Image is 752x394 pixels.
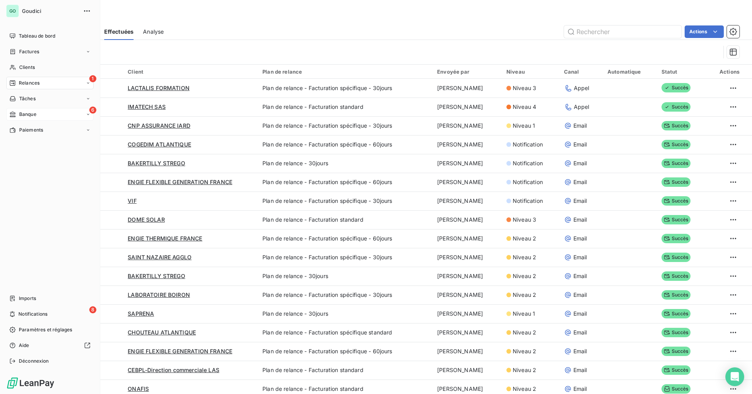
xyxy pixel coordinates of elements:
span: IMATECH SAS [128,103,166,110]
td: [PERSON_NAME] [432,79,502,98]
td: [PERSON_NAME] [432,210,502,229]
span: Goudici [22,8,78,14]
span: Email [573,141,587,148]
span: BAKERTILLY STREGO [128,273,185,279]
span: Niveau 3 [513,216,536,224]
div: Automatique [607,69,652,75]
td: [PERSON_NAME] [432,248,502,267]
td: Plan de relance - Facturation spécifique - 60jours [258,173,432,192]
span: Email [573,178,587,186]
span: COGEDIM ATLANTIQUE [128,141,191,148]
div: Statut [662,69,701,75]
span: Client [128,69,143,75]
td: [PERSON_NAME] [432,304,502,323]
span: Email [573,253,587,261]
span: Appel [574,103,589,111]
span: Notification [513,141,543,148]
span: Analyse [143,28,164,36]
span: Niveau 2 [513,272,536,280]
span: Email [573,385,587,393]
a: Tableau de bord [6,30,94,42]
span: Email [573,329,587,336]
td: Plan de relance - 30jours [258,304,432,323]
td: [PERSON_NAME] [432,342,502,361]
span: Succès [662,215,691,224]
span: Succès [662,102,691,112]
span: Succès [662,365,691,375]
span: Effectuées [104,28,134,36]
div: GO [6,5,19,17]
td: Plan de relance - Facturation spécifique - 30jours [258,192,432,210]
td: Plan de relance - Facturation spécifique - 60jours [258,135,432,154]
span: Email [573,122,587,130]
td: [PERSON_NAME] [432,98,502,116]
span: Imports [19,295,36,302]
span: Factures [19,48,39,55]
span: Succès [662,384,691,394]
span: Notifications [18,311,47,318]
input: Rechercher [564,25,681,38]
a: 6Banque [6,108,94,121]
span: LACTALIS FORMATION [128,85,190,91]
a: Imports [6,292,94,305]
span: Relances [19,80,40,87]
td: Plan de relance - Facturation spécifique - 60jours [258,229,432,248]
span: Niveau 2 [513,291,536,299]
span: Email [573,197,587,205]
span: Succès [662,140,691,149]
span: Email [573,272,587,280]
span: ENGIE THERMIQUE FRANCE [128,235,202,242]
div: Plan de relance [262,69,428,75]
td: [PERSON_NAME] [432,135,502,154]
td: [PERSON_NAME] [432,173,502,192]
span: Succès [662,309,691,318]
div: Envoyée par [437,69,497,75]
span: Email [573,366,587,374]
span: VIF [128,197,136,204]
span: DOME SOLAR [128,216,165,223]
span: Aide [19,342,29,349]
span: ENGIE FLEXIBLE GENERATION FRANCE [128,179,232,185]
span: Succès [662,83,691,92]
span: Email [573,216,587,224]
td: Plan de relance - Facturation spécifique - 30jours [258,286,432,304]
a: Factures [6,45,94,58]
td: Plan de relance - Facturation spécifique - 30jours [258,248,432,267]
span: Niveau 2 [513,366,536,374]
td: Plan de relance - Facturation spécifique - 30jours [258,116,432,135]
span: Niveau 2 [513,235,536,242]
button: Actions [685,25,724,38]
span: LABORATOIRE BOIRON [128,291,190,298]
span: Email [573,347,587,355]
div: Open Intercom Messenger [725,367,744,386]
span: Succès [662,177,691,187]
span: CNP ASSURANCE IARD [128,122,190,129]
td: [PERSON_NAME] [432,116,502,135]
span: Niveau 4 [513,103,536,111]
span: Paramètres et réglages [19,326,72,333]
span: Notification [513,178,543,186]
span: SAPRENA [128,310,154,317]
a: Aide [6,339,94,352]
td: Plan de relance - 30jours [258,154,432,173]
span: BAKERTILLY STREGO [128,160,185,166]
span: Niveau 2 [513,347,536,355]
span: Notification [513,197,543,205]
div: Canal [564,69,598,75]
span: SAINT NAZAIRE AGGLO [128,254,192,260]
td: Plan de relance - Facturation standard [258,98,432,116]
span: Succès [662,234,691,243]
span: Succès [662,328,691,337]
span: Niveau 1 [513,310,535,318]
td: Plan de relance - Facturation spécifique - 30jours [258,79,432,98]
td: Plan de relance - Facturation standard [258,361,432,380]
td: Plan de relance - Facturation spécifique standard [258,323,432,342]
td: [PERSON_NAME] [432,154,502,173]
span: Tableau de bord [19,33,55,40]
td: [PERSON_NAME] [432,229,502,248]
span: Paiements [19,127,43,134]
span: Niveau 2 [513,385,536,393]
span: Niveau 1 [513,122,535,130]
span: Succès [662,253,691,262]
span: Appel [574,84,589,92]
